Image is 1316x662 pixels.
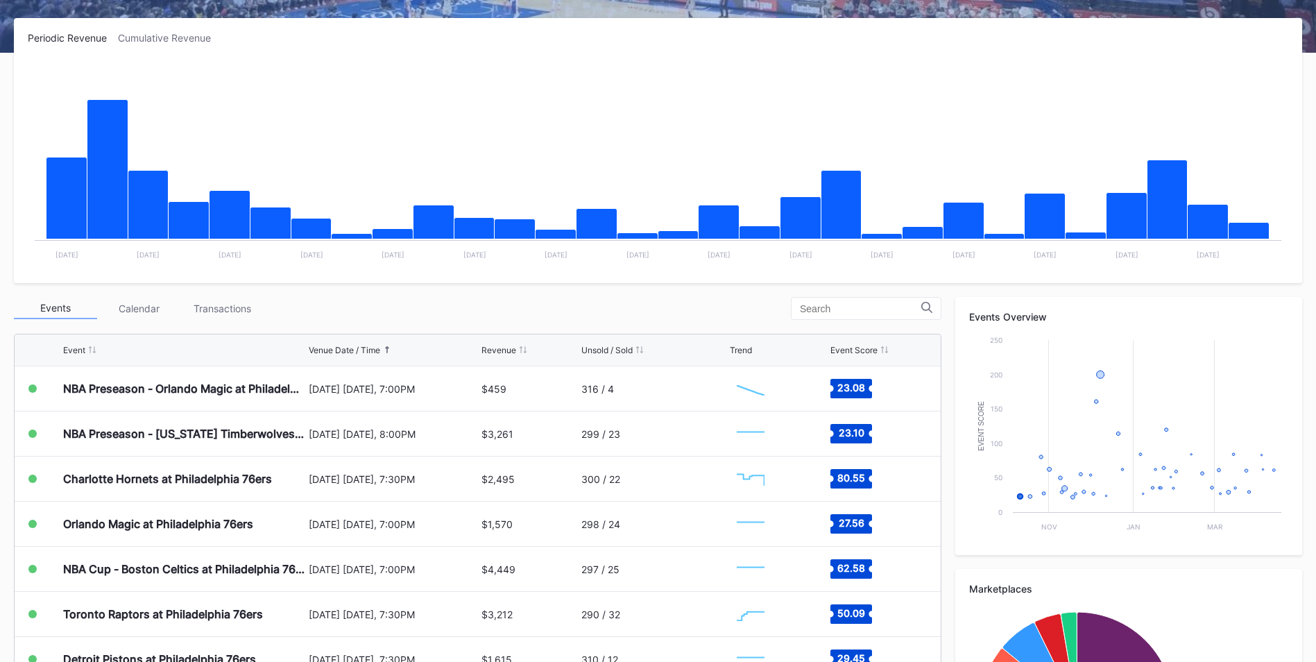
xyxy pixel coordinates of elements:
[708,251,730,259] text: [DATE]
[545,251,567,259] text: [DATE]
[1116,251,1138,259] text: [DATE]
[998,508,1002,516] text: 0
[800,303,921,314] input: Search
[730,507,771,541] svg: Chart title
[63,607,263,621] div: Toronto Raptors at Philadelphia 76ers
[838,517,864,529] text: 27.56
[969,333,1288,541] svg: Chart title
[730,552,771,586] svg: Chart title
[481,383,506,395] div: $459
[63,427,305,441] div: NBA Preseason - [US_STATE] Timberwolves at Philadelphia 76ers
[990,336,1002,344] text: 250
[63,517,253,531] div: Orlando Magic at Philadelphia 76ers
[309,428,478,440] div: [DATE] [DATE], 8:00PM
[990,371,1002,379] text: 200
[969,583,1288,595] div: Marketplaces
[1207,523,1223,531] text: Mar
[481,518,513,530] div: $1,570
[581,428,620,440] div: 299 / 23
[991,439,1002,448] text: 100
[952,251,975,259] text: [DATE]
[994,473,1002,482] text: 50
[28,32,118,44] div: Periodic Revenue
[991,405,1002,413] text: 150
[481,473,515,485] div: $2,495
[871,251,894,259] text: [DATE]
[63,472,272,486] div: Charlotte Hornets at Philadelphia 76ers
[481,563,515,575] div: $4,449
[463,251,486,259] text: [DATE]
[977,401,985,451] text: Event Score
[382,251,404,259] text: [DATE]
[837,472,865,484] text: 80.55
[1197,251,1220,259] text: [DATE]
[300,251,323,259] text: [DATE]
[837,382,865,393] text: 23.08
[581,345,633,355] div: Unsold / Sold
[730,597,771,631] svg: Chart title
[309,609,478,620] div: [DATE] [DATE], 7:30PM
[309,473,478,485] div: [DATE] [DATE], 7:30PM
[309,345,380,355] div: Venue Date / Time
[309,518,478,530] div: [DATE] [DATE], 7:00PM
[837,607,865,619] text: 50.09
[180,298,264,319] div: Transactions
[730,416,771,451] svg: Chart title
[730,345,752,355] div: Trend
[581,563,619,575] div: 297 / 25
[63,345,85,355] div: Event
[118,32,222,44] div: Cumulative Revenue
[481,345,516,355] div: Revenue
[1034,251,1057,259] text: [DATE]
[1127,523,1140,531] text: Jan
[137,251,160,259] text: [DATE]
[309,563,478,575] div: [DATE] [DATE], 7:00PM
[55,251,78,259] text: [DATE]
[481,428,513,440] div: $3,261
[830,345,878,355] div: Event Score
[309,383,478,395] div: [DATE] [DATE], 7:00PM
[63,382,305,396] div: NBA Preseason - Orlando Magic at Philadelphia 76ers
[63,562,305,576] div: NBA Cup - Boston Celtics at Philadelphia 76ers
[97,298,180,319] div: Calendar
[219,251,241,259] text: [DATE]
[581,609,620,620] div: 290 / 32
[837,562,865,574] text: 62.58
[969,311,1288,323] div: Events Overview
[581,473,620,485] div: 300 / 22
[730,461,771,496] svg: Chart title
[626,251,649,259] text: [DATE]
[581,518,620,530] div: 298 / 24
[481,609,513,620] div: $3,212
[14,298,97,319] div: Events
[838,427,864,439] text: 23.10
[730,371,771,406] svg: Chart title
[1041,523,1057,531] text: Nov
[581,383,614,395] div: 316 / 4
[789,251,812,259] text: [DATE]
[28,61,1288,269] svg: Chart title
